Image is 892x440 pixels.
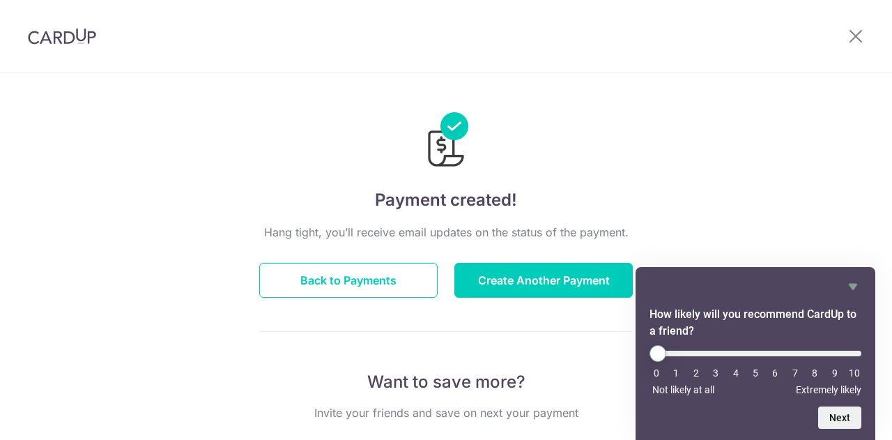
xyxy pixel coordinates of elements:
li: 8 [808,367,822,379]
li: 5 [748,367,762,379]
li: 1 [669,367,683,379]
h2: How likely will you recommend CardUp to a friend? Select an option from 0 to 10, with 0 being Not... [649,306,861,340]
img: CardUp [28,28,96,45]
li: 3 [709,367,723,379]
li: 6 [768,367,782,379]
span: Not likely at all [652,384,714,395]
li: 9 [828,367,842,379]
h4: Payment created! [259,188,633,213]
p: Hang tight, you’ll receive email updates on the status of the payment. [259,224,633,241]
button: Next question [818,407,861,429]
p: Want to save more? [259,371,633,393]
li: 0 [649,367,663,379]
div: How likely will you recommend CardUp to a friend? Select an option from 0 to 10, with 0 being Not... [649,345,861,395]
li: 7 [788,367,802,379]
button: Hide survey [845,278,861,295]
p: Invite your friends and save on next your payment [259,404,633,421]
li: 4 [729,367,743,379]
span: Extremely likely [796,384,861,395]
button: Back to Payments [259,263,438,298]
div: How likely will you recommend CardUp to a friend? Select an option from 0 to 10, with 0 being Not... [649,278,861,429]
button: Create Another Payment [454,263,633,298]
img: Payments [424,112,468,171]
li: 2 [689,367,703,379]
li: 10 [847,367,861,379]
